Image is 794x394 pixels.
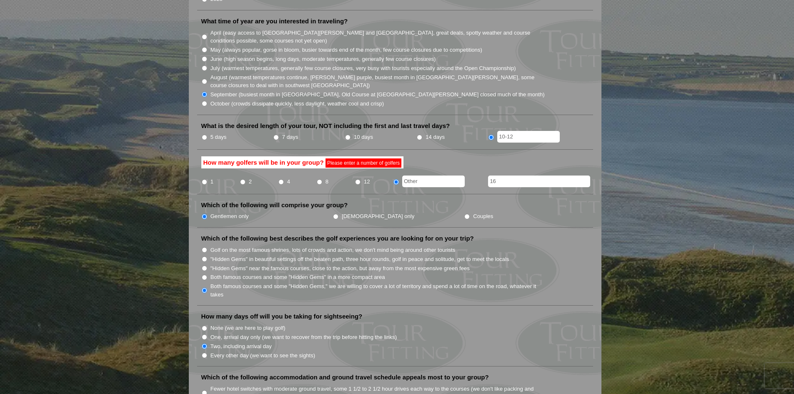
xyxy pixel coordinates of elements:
label: 2 [249,178,252,186]
label: September (busiest month in [GEOGRAPHIC_DATA], Old Course at [GEOGRAPHIC_DATA][PERSON_NAME] close... [210,90,545,99]
input: Additional non-golfers? Please specify # [488,176,590,187]
label: One, arrival day only (we want to recover from the trip before hitting the links) [210,333,397,341]
label: How many golfers will be in your group? [201,156,403,169]
label: 8 [326,178,328,186]
input: Other [402,176,465,187]
label: Which of the following best describes the golf experiences you are looking for on your trip? [201,234,474,243]
label: What is the desired length of your tour, NOT including the first and last travel days? [201,122,450,130]
label: Which of the following will comprise your group? [201,201,348,209]
label: Which of the following accommodation and ground travel schedule appeals most to your group? [201,373,489,381]
label: 10 days [354,133,373,141]
label: Both famous courses and some "Hidden Gems" in a more compact area [210,273,385,281]
label: 1 [210,178,213,186]
label: [DEMOGRAPHIC_DATA] only [342,212,414,221]
label: Two, including arrival day [210,342,272,351]
label: July (warmest temperatures, generally few course closures, very busy with tourists especially aro... [210,64,516,73]
label: "Hidden Gems" near the famous courses, close to the action, but away from the most expensive gree... [210,264,470,273]
label: August (warmest temperatures continue, [PERSON_NAME] purple, busiest month in [GEOGRAPHIC_DATA][P... [210,73,546,90]
label: Every other day (we want to see the sights) [210,351,315,360]
label: 7 days [282,133,298,141]
label: Both famous courses and some "Hidden Gems," we are willing to cover a lot of territory and spend ... [210,282,546,299]
label: May (always popular, gorse in bloom, busier towards end of the month, few course closures due to ... [210,46,482,54]
label: None (we are here to play golf) [210,324,286,332]
label: 4 [287,178,290,186]
label: Couples [473,212,493,221]
label: What time of year are you interested in traveling? [201,17,348,25]
input: Other [497,131,560,143]
label: June (high season begins, long days, moderate temperatures, generally few course closures) [210,55,436,63]
span: Please enter a number of golfers [326,158,401,168]
label: Gentlemen only [210,212,249,221]
label: April (easy access to [GEOGRAPHIC_DATA][PERSON_NAME] and [GEOGRAPHIC_DATA], great deals, spotty w... [210,29,546,45]
label: How many days off will you be taking for sightseeing? [201,312,363,321]
label: "Hidden Gems" in beautiful settings off the beaten path, three hour rounds, golf in peace and sol... [210,255,509,264]
label: October (crowds dissipate quickly, less daylight, weather cool and crisp) [210,100,384,108]
label: 5 days [210,133,227,141]
label: 12 [364,178,370,186]
label: 14 days [426,133,445,141]
label: Golf on the most famous shrines, lots of crowds and action, we don't mind being around other tour... [210,246,456,254]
